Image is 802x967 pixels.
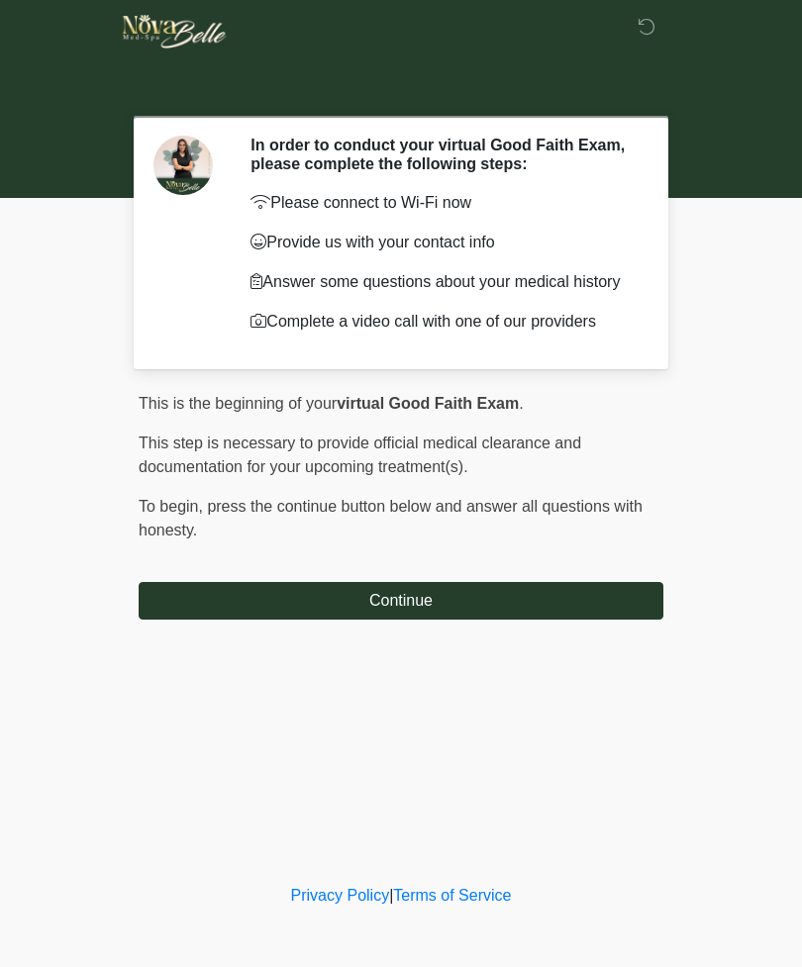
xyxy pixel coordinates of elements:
p: Provide us with your contact info [251,231,634,254]
p: Complete a video call with one of our providers [251,310,634,334]
img: Novabelle medspa Logo [119,15,231,48]
a: Terms of Service [393,887,511,904]
button: Continue [139,582,663,620]
h1: ‎ ‎ [124,71,678,108]
a: | [389,887,393,904]
p: Please connect to Wi-Fi now [251,191,634,215]
h2: In order to conduct your virtual Good Faith Exam, please complete the following steps: [251,136,634,173]
img: Agent Avatar [153,136,213,195]
p: Answer some questions about your medical history [251,270,634,294]
span: To begin, [139,498,207,515]
strong: virtual Good Faith Exam [337,395,519,412]
span: This step is necessary to provide official medical clearance and documentation for your upcoming ... [139,435,581,475]
a: Privacy Policy [291,887,390,904]
span: . [519,395,523,412]
span: This is the beginning of your [139,395,337,412]
span: press the continue button below and answer all questions with honesty. [139,498,643,538]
